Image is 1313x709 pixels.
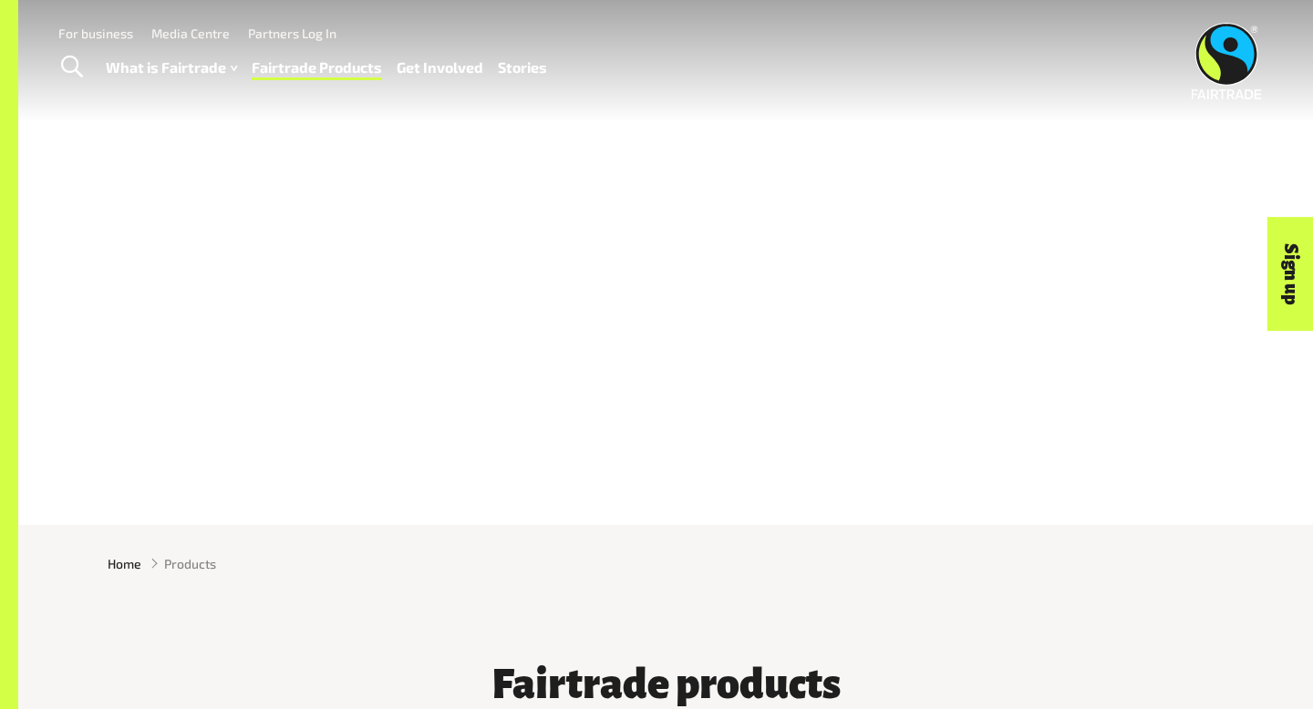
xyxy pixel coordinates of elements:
[164,554,216,573] span: Products
[1192,23,1262,99] img: Fairtrade Australia New Zealand logo
[397,55,483,81] a: Get Involved
[392,662,939,707] h3: Fairtrade products
[151,26,230,41] a: Media Centre
[498,55,547,81] a: Stories
[49,45,94,90] a: Toggle Search
[58,26,133,41] a: For business
[252,55,382,81] a: Fairtrade Products
[108,554,141,573] a: Home
[106,55,237,81] a: What is Fairtrade
[248,26,336,41] a: Partners Log In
